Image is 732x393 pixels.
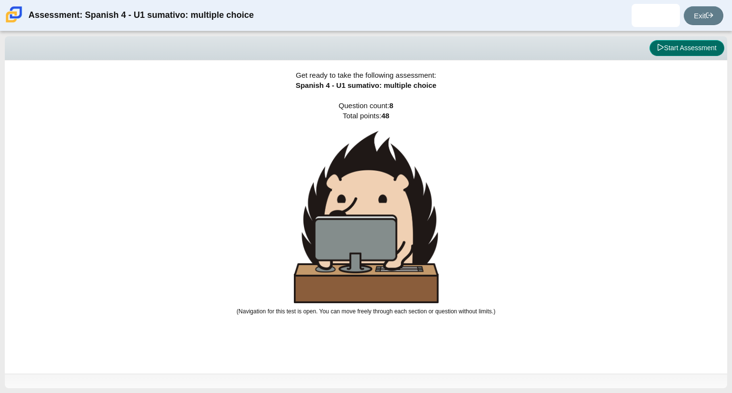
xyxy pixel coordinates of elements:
span: Question count: Total points: [236,101,495,315]
span: Spanish 4 - U1 sumativo: multiple choice [296,81,437,89]
img: Carmen School of Science & Technology [4,4,24,25]
img: hedgehog-behind-computer-large.png [294,131,439,303]
button: Start Assessment [649,40,724,56]
b: 48 [381,112,389,120]
small: (Navigation for this test is open. You can move freely through each section or question without l... [236,308,495,315]
div: Assessment: Spanish 4 - U1 sumativo: multiple choice [28,4,254,27]
a: Exit [684,6,723,25]
b: 8 [389,101,393,110]
span: Get ready to take the following assessment: [296,71,436,79]
a: Carmen School of Science & Technology [4,18,24,26]
img: britani.morenosanc.XD5RIV [648,8,663,23]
